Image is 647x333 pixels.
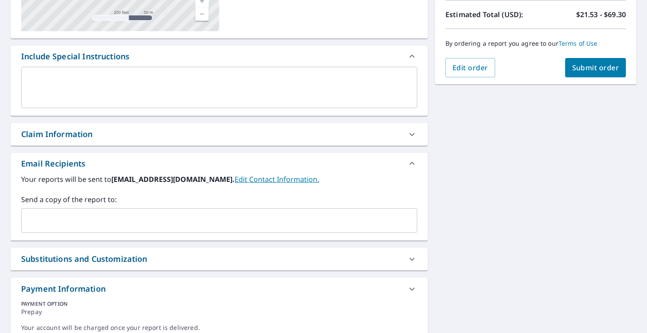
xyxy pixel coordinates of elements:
div: Claim Information [11,123,428,145]
div: Payment Information [21,283,106,295]
div: Your account will be charged once your report is delivered. [21,323,417,332]
div: Claim Information [21,128,93,140]
span: Edit order [452,63,488,72]
a: Terms of Use [559,39,598,47]
button: Edit order [445,58,495,77]
div: Include Special Instructions [21,51,129,62]
a: Current Level 17, Zoom Out [195,7,209,21]
span: Submit order [572,63,619,72]
p: Estimated Total (USD): [445,9,536,20]
div: Substitutions and Customization [11,248,428,270]
p: $21.53 - $69.30 [576,9,626,20]
div: Prepay [21,308,417,323]
button: Submit order [565,58,626,77]
div: PAYMENT OPTION [21,300,417,308]
p: By ordering a report you agree to our [445,40,626,47]
div: Substitutions and Customization [21,253,147,265]
label: Your reports will be sent to [21,174,417,185]
div: Include Special Instructions [11,46,428,67]
div: Payment Information [11,278,428,300]
a: EditContactInfo [235,174,319,184]
div: Email Recipients [21,158,85,170]
b: [EMAIL_ADDRESS][DOMAIN_NAME]. [111,174,235,184]
label: Send a copy of the report to: [21,194,417,205]
div: Email Recipients [11,153,428,174]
